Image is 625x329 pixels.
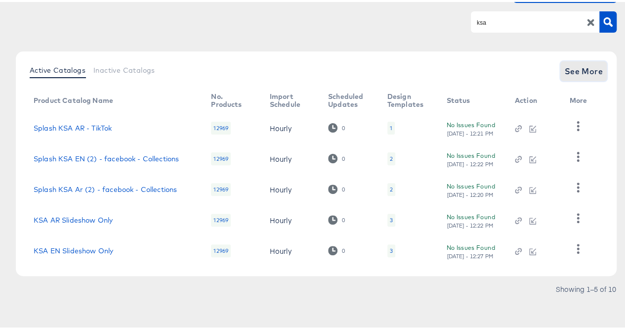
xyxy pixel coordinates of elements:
div: 0 [328,152,345,161]
div: 0 [328,121,345,131]
th: More [561,87,599,111]
div: 3 [390,214,393,222]
div: 12969 [211,181,231,194]
div: Import Schedule [270,91,308,106]
div: 12969 [211,242,231,255]
div: 12969 [211,212,231,225]
a: Splash KSA EN (2) - facebook - Collections [34,153,179,161]
td: Hourly [262,111,320,141]
div: 0 [341,215,345,222]
th: Action [507,87,562,111]
td: Hourly [262,234,320,264]
td: Hourly [262,203,320,234]
div: 12969 [211,120,231,133]
div: 3 [390,245,393,253]
a: KSA EN Slideshow Only [34,245,113,253]
div: 2 [387,150,395,163]
div: Showing 1–5 of 10 [555,283,617,290]
span: Active Catalogs [30,64,85,72]
div: No. Products [211,91,250,106]
div: 3 [387,242,395,255]
div: 2 [387,181,395,194]
div: 0 [341,153,345,160]
div: Design Templates [387,91,427,106]
div: 0 [341,123,345,130]
div: 0 [341,184,345,191]
div: 1 [390,122,392,130]
div: 2 [390,184,393,191]
a: Splash KSA Ar (2) - facebook - Collections [34,184,177,191]
div: 2 [390,153,393,161]
a: Splash KSA AR - TikTok [34,122,112,130]
div: 3 [387,212,395,225]
div: Product Catalog Name [34,94,113,102]
button: See More [560,59,607,79]
td: Hourly [262,172,320,203]
input: Search Product Catalogs [475,15,580,26]
div: 12969 [211,150,231,163]
span: Inactive Catalogs [93,64,155,72]
div: Scheduled Updates [328,91,368,106]
td: Hourly [262,141,320,172]
span: See More [564,62,603,76]
div: 0 [341,245,345,252]
div: 0 [328,183,345,192]
th: Status [438,87,506,111]
div: 1 [387,120,395,133]
div: 0 [328,244,345,253]
a: KSA AR Slideshow Only [34,214,113,222]
div: 0 [328,213,345,223]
